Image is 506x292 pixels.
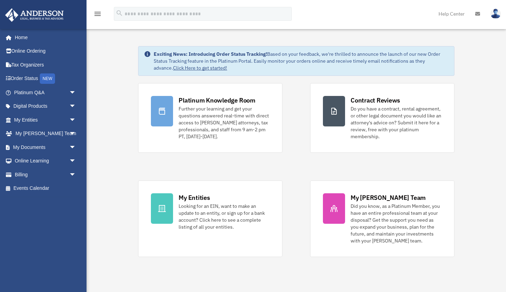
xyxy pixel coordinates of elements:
[173,65,227,71] a: Click Here to get started!
[69,140,83,154] span: arrow_drop_down
[5,113,87,127] a: My Entitiesarrow_drop_down
[69,168,83,182] span: arrow_drop_down
[351,193,426,202] div: My [PERSON_NAME] Team
[351,96,400,105] div: Contract Reviews
[5,44,87,58] a: Online Ordering
[351,105,442,140] div: Do you have a contract, rental agreement, or other legal document you would like an attorney's ad...
[5,182,87,195] a: Events Calendar
[5,140,87,154] a: My Documentsarrow_drop_down
[154,51,267,57] strong: Exciting News: Introducing Order Status Tracking!
[179,105,270,140] div: Further your learning and get your questions answered real-time with direct access to [PERSON_NAM...
[5,30,83,44] a: Home
[116,9,123,17] i: search
[5,72,87,86] a: Order StatusNEW
[138,83,282,153] a: Platinum Knowledge Room Further your learning and get your questions answered real-time with dire...
[93,10,102,18] i: menu
[5,99,87,113] a: Digital Productsarrow_drop_down
[154,51,449,71] div: Based on your feedback, we're thrilled to announce the launch of our new Order Status Tracking fe...
[93,12,102,18] a: menu
[179,203,270,230] div: Looking for an EIN, want to make an update to an entity, or sign up for a bank account? Click her...
[5,168,87,182] a: Billingarrow_drop_down
[40,73,55,84] div: NEW
[69,127,83,141] span: arrow_drop_down
[351,203,442,244] div: Did you know, as a Platinum Member, you have an entire professional team at your disposal? Get th...
[310,83,454,153] a: Contract Reviews Do you have a contract, rental agreement, or other legal document you would like...
[69,86,83,100] span: arrow_drop_down
[3,8,66,22] img: Anderson Advisors Platinum Portal
[179,193,210,202] div: My Entities
[490,9,501,19] img: User Pic
[310,180,454,257] a: My [PERSON_NAME] Team Did you know, as a Platinum Member, you have an entire professional team at...
[5,86,87,99] a: Platinum Q&Aarrow_drop_down
[138,180,282,257] a: My Entities Looking for an EIN, want to make an update to an entity, or sign up for a bank accoun...
[69,99,83,114] span: arrow_drop_down
[5,154,87,168] a: Online Learningarrow_drop_down
[69,113,83,127] span: arrow_drop_down
[5,58,87,72] a: Tax Organizers
[179,96,255,105] div: Platinum Knowledge Room
[5,127,87,141] a: My [PERSON_NAME] Teamarrow_drop_down
[69,154,83,168] span: arrow_drop_down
